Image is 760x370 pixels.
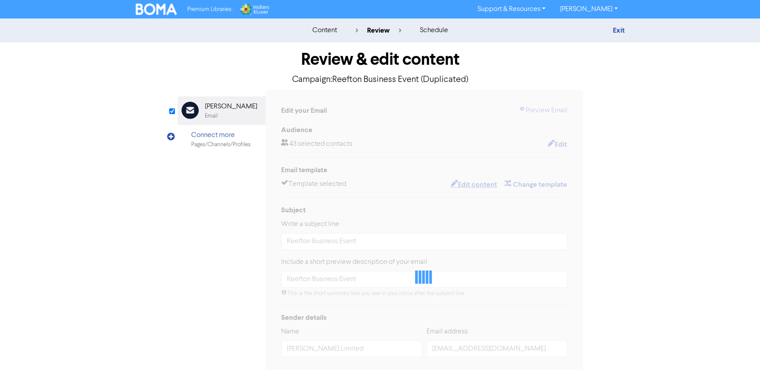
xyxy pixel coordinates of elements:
[205,101,257,112] div: [PERSON_NAME]
[470,2,552,16] a: Support & Resources
[552,2,624,16] a: [PERSON_NAME]
[612,26,624,35] a: Exit
[136,4,177,15] img: BOMA Logo
[419,25,448,36] div: schedule
[191,141,251,149] div: Pages/Channels/Profiles
[178,96,266,125] div: [PERSON_NAME]Email
[239,4,269,15] img: Wolters Kluwer
[355,25,401,36] div: review
[191,130,251,141] div: Connect more
[178,125,266,154] div: Connect morePages/Channels/Profiles
[716,328,760,370] iframe: Chat Widget
[178,49,583,70] h1: Review & edit content
[205,112,218,120] div: Email
[187,7,232,12] span: Premium Libraries:
[178,73,583,86] p: Campaign: Reefton Business Event (Duplicated)
[312,25,337,36] div: content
